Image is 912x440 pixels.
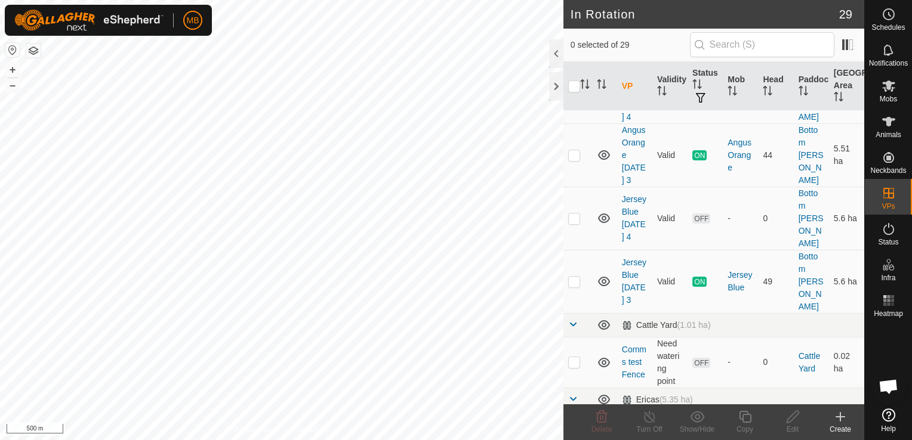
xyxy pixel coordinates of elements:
div: Angus Orange [728,137,753,174]
td: 0.02 ha [829,337,864,388]
a: Angus Orange [DATE] 3 [622,125,646,185]
span: Infra [881,274,895,281]
span: (5.35 ha) [660,395,693,404]
span: OFF [692,358,710,368]
div: - [728,356,753,368]
a: Bottom [PERSON_NAME] [799,62,824,122]
a: Bottom [PERSON_NAME] [799,252,824,311]
div: Create [817,424,864,435]
td: 0 [758,187,793,250]
th: Mob [723,62,758,111]
span: MB [187,14,199,27]
td: 5.6 ha [829,250,864,313]
td: 5.6 ha [829,187,864,250]
button: – [5,78,20,92]
button: + [5,63,20,77]
button: Reset Map [5,43,20,57]
th: [GEOGRAPHIC_DATA] Area [829,62,864,111]
span: Help [881,425,896,432]
div: Show/Hide [673,424,721,435]
span: OFF [692,213,710,224]
a: Contact Us [294,424,329,435]
a: Help [865,404,912,437]
p-sorticon: Activate to sort [580,81,590,91]
img: Gallagher Logo [14,10,164,31]
span: Delete [591,425,612,433]
span: ON [692,277,707,287]
p-sorticon: Activate to sort [799,88,808,97]
p-sorticon: Activate to sort [728,88,737,97]
p-sorticon: Activate to sort [834,94,843,103]
a: Cattle Yard [799,351,821,373]
a: Bottom [PERSON_NAME] [799,188,824,248]
button: Map Layers [26,44,41,58]
div: Jersey Blue [728,269,753,294]
span: Schedules [871,24,905,31]
span: 0 selected of 29 [571,39,690,51]
a: Angus Orange [DATE] 4 [622,62,646,122]
th: Status [688,62,723,111]
td: 0 [758,337,793,388]
td: 5.51 ha [829,123,864,187]
th: Paddock [794,62,829,111]
span: Status [878,238,898,246]
p-sorticon: Activate to sort [763,88,772,97]
span: ON [692,150,707,160]
td: Need watering point [652,337,688,388]
th: Head [758,62,793,111]
div: Ericas [622,395,693,405]
a: Privacy Policy [235,424,279,435]
input: Search (S) [690,32,834,57]
div: Turn Off [626,424,673,435]
div: - [728,212,753,225]
td: Valid [652,123,688,187]
span: Mobs [880,95,897,103]
span: 29 [839,5,852,23]
div: Copy [721,424,769,435]
span: Heatmap [874,310,903,317]
div: Cattle Yard [622,320,711,330]
td: 49 [758,250,793,313]
span: Animals [876,131,901,138]
p-sorticon: Activate to sort [657,88,667,97]
div: Edit [769,424,817,435]
a: Jersey Blue [DATE] 3 [622,258,646,305]
th: VP [617,62,652,111]
span: Neckbands [870,167,906,174]
a: Jersey Blue [DATE] 4 [622,194,646,241]
span: VPs [882,203,895,210]
td: 44 [758,123,793,187]
span: Notifications [869,60,908,67]
a: Open chat [871,368,907,404]
td: Valid [652,250,688,313]
p-sorticon: Activate to sort [692,81,702,91]
td: Valid [652,187,688,250]
a: Comms test Fence [622,345,646,379]
th: Validity [652,62,688,111]
a: Bottom [PERSON_NAME] [799,125,824,185]
span: (1.01 ha) [677,320,711,330]
h2: In Rotation [571,7,839,21]
p-sorticon: Activate to sort [597,81,606,91]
